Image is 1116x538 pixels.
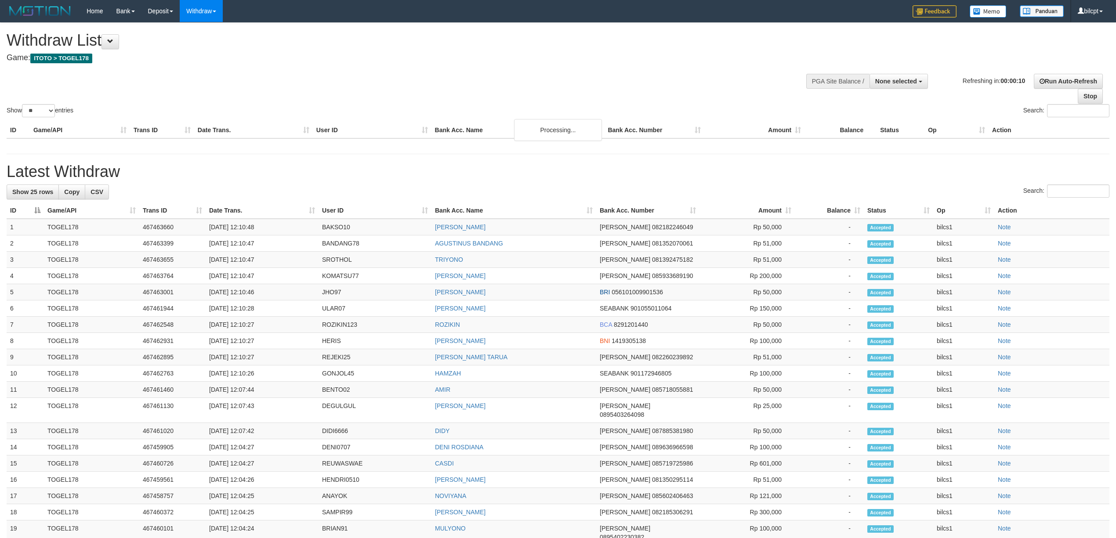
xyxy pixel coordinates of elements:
[85,184,109,199] a: CSV
[652,427,693,434] span: Copy 087885381980 to clipboard
[652,386,693,393] span: Copy 085718055881 to clipboard
[795,235,864,252] td: -
[699,219,795,235] td: Rp 50,000
[435,337,486,344] a: [PERSON_NAME]
[630,305,671,312] span: Copy 901055011064 to clipboard
[994,202,1109,219] th: Action
[7,317,44,333] td: 7
[7,4,73,18] img: MOTION_logo.png
[7,488,44,504] td: 17
[44,235,139,252] td: TOGEL178
[7,219,44,235] td: 1
[933,472,994,488] td: bilcs1
[435,402,486,409] a: [PERSON_NAME]
[652,224,693,231] span: Copy 082182246049 to clipboard
[652,272,693,279] span: Copy 085933689190 to clipboard
[933,439,994,455] td: bilcs1
[600,509,650,516] span: [PERSON_NAME]
[867,305,894,313] span: Accepted
[194,122,313,138] th: Date Trans.
[514,119,602,141] div: Processing...
[44,219,139,235] td: TOGEL178
[139,219,206,235] td: 467463660
[867,444,894,451] span: Accepted
[933,317,994,333] td: bilcs1
[970,5,1007,18] img: Button%20Memo.svg
[139,423,206,439] td: 467461020
[795,268,864,284] td: -
[319,488,431,504] td: ANAYOK
[319,202,431,219] th: User ID: activate to sort column ascending
[600,476,650,483] span: [PERSON_NAME]
[933,252,994,268] td: bilcs1
[1034,74,1103,89] a: Run Auto-Refresh
[795,382,864,398] td: -
[319,284,431,300] td: JHO97
[431,122,605,138] th: Bank Acc. Name
[7,382,44,398] td: 11
[989,122,1109,138] th: Action
[870,74,928,89] button: None selected
[998,256,1011,263] a: Note
[435,289,486,296] a: [PERSON_NAME]
[139,488,206,504] td: 467458757
[7,504,44,520] td: 18
[7,202,44,219] th: ID: activate to sort column descending
[933,365,994,382] td: bilcs1
[1023,104,1109,117] label: Search:
[319,317,431,333] td: ROZIKIN123
[435,272,486,279] a: [PERSON_NAME]
[998,492,1011,499] a: Note
[600,305,629,312] span: SEABANK
[998,509,1011,516] a: Note
[206,349,319,365] td: [DATE] 12:10:27
[7,365,44,382] td: 10
[699,382,795,398] td: Rp 50,000
[933,423,994,439] td: bilcs1
[867,321,894,329] span: Accepted
[206,202,319,219] th: Date Trans.: activate to sort column ascending
[319,504,431,520] td: SAMPIR99
[699,472,795,488] td: Rp 51,000
[206,504,319,520] td: [DATE] 12:04:25
[44,472,139,488] td: TOGEL178
[44,252,139,268] td: TOGEL178
[795,504,864,520] td: -
[699,202,795,219] th: Amount: activate to sort column ascending
[933,382,994,398] td: bilcs1
[313,122,431,138] th: User ID
[963,77,1025,84] span: Refreshing in:
[435,427,449,434] a: DIDY
[206,488,319,504] td: [DATE] 12:04:25
[1020,5,1064,17] img: panduan.png
[139,365,206,382] td: 467462763
[7,455,44,472] td: 15
[139,317,206,333] td: 467462548
[614,321,648,328] span: Copy 8291201440 to clipboard
[933,455,994,472] td: bilcs1
[933,398,994,423] td: bilcs1
[699,317,795,333] td: Rp 50,000
[600,386,650,393] span: [PERSON_NAME]
[612,337,646,344] span: Copy 1419305138 to clipboard
[44,455,139,472] td: TOGEL178
[319,235,431,252] td: BANDANG78
[30,122,130,138] th: Game/API
[699,365,795,382] td: Rp 100,000
[44,365,139,382] td: TOGEL178
[795,317,864,333] td: -
[7,104,73,117] label: Show entries
[44,333,139,349] td: TOGEL178
[998,305,1011,312] a: Note
[600,411,644,418] span: Copy 0895403264098 to clipboard
[795,202,864,219] th: Balance: activate to sort column ascending
[435,321,460,328] a: ROZIKIN
[600,525,650,532] span: [PERSON_NAME]
[91,188,103,195] span: CSV
[22,104,55,117] select: Showentries
[319,333,431,349] td: HERIS
[319,472,431,488] td: HENDRI0510
[933,202,994,219] th: Op: activate to sort column ascending
[652,240,693,247] span: Copy 081352070061 to clipboard
[319,455,431,472] td: REUWASWAE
